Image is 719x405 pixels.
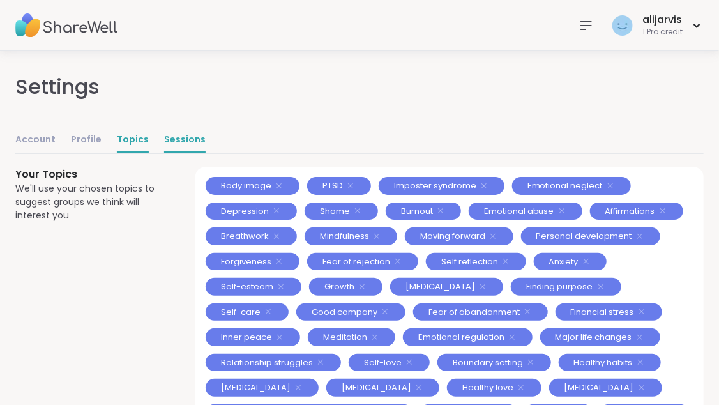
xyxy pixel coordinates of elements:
span: Meditation [323,331,367,344]
span: Financial stress [571,306,634,319]
img: ShareWell Nav Logo [15,3,117,48]
span: Major life changes [556,331,632,344]
span: PTSD [322,180,343,192]
span: Personal development [536,230,632,243]
span: Healthy love [462,381,513,394]
span: Mindfulness [320,230,369,243]
span: Healthy habits [574,356,633,369]
div: Settings [15,72,100,102]
span: Burnout [401,205,433,218]
h3: Your Topics [15,167,165,182]
span: Boundary setting [453,356,523,369]
span: Relationship struggles [221,356,313,369]
a: Profile [71,128,102,153]
span: Self reflection [441,256,498,268]
div: 1 Pro credit [642,27,683,38]
span: Inner peace [221,331,272,344]
span: Fear of rejection [322,256,390,268]
span: Emotional abuse [484,205,554,218]
a: Sessions [164,128,206,153]
span: Shame [320,205,350,218]
div: We'll use your chosen topics to suggest groups we think will interest you [15,182,165,222]
a: Topics [117,128,149,153]
img: alijarvis [612,15,633,36]
span: [MEDICAL_DATA] [342,381,411,394]
span: Self-care [221,306,261,319]
span: Breathwork [221,230,269,243]
span: Self-love [364,356,402,369]
div: alijarvis [642,13,683,27]
span: Fear of abandonment [428,306,520,319]
span: Depression [221,205,269,218]
span: Self-esteem [221,280,273,293]
span: Emotional neglect [527,180,603,192]
span: Finding purpose [526,280,593,293]
span: [MEDICAL_DATA] [221,381,291,394]
span: Emotional regulation [418,331,504,344]
a: Account [15,128,56,153]
span: Body image [221,180,271,192]
span: Forgiveness [221,256,271,268]
span: Imposter syndrome [394,180,476,192]
span: Affirmations [605,205,655,218]
span: Good company [312,306,377,319]
span: [MEDICAL_DATA] [564,381,634,394]
span: [MEDICAL_DATA] [405,280,475,293]
span: Anxiety [549,256,579,268]
span: Moving forward [420,230,485,243]
span: Growth [324,280,354,293]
